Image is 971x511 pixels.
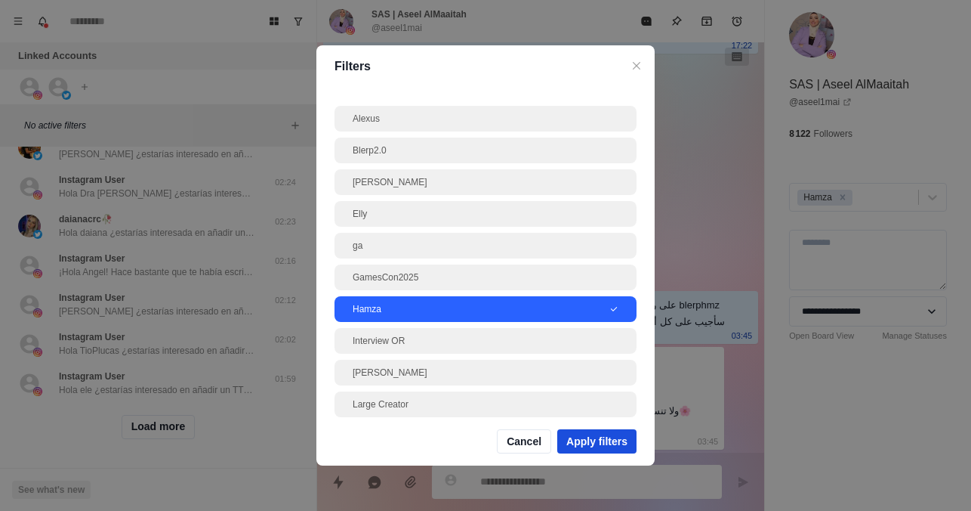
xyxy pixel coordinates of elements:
div: Alexus [353,112,618,125]
div: Interview OR [353,334,618,348]
div: Blerp2.0 [353,144,618,157]
div: [PERSON_NAME] [353,366,618,379]
div: GamesCon2025 [353,271,618,284]
div: Elly [353,207,618,221]
button: Close [627,57,646,75]
button: Apply filters [557,429,637,454]
div: Hamza [353,302,609,316]
div: [PERSON_NAME] [353,175,618,189]
div: Large Creator [353,398,618,411]
button: Cancel [497,429,551,454]
div: ga [353,239,618,252]
p: Filters [334,57,637,76]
